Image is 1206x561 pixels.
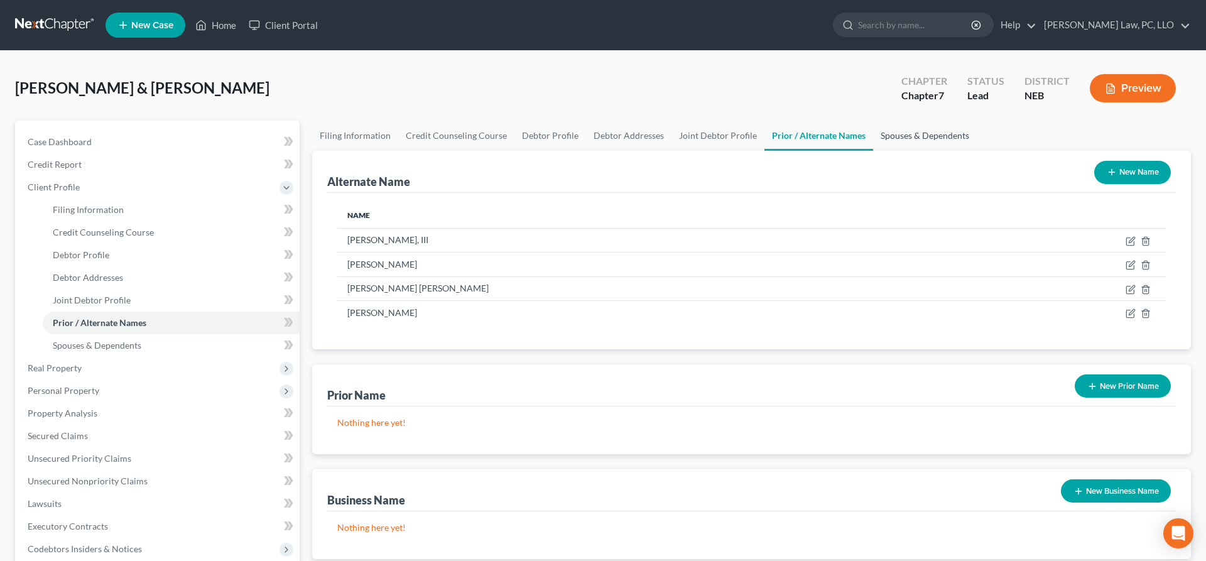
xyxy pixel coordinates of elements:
[43,266,300,289] a: Debtor Addresses
[858,13,973,36] input: Search by name...
[28,543,142,554] span: Codebtors Insiders & Notices
[327,493,405,508] div: Business Name
[28,362,82,373] span: Real Property
[28,476,148,486] span: Unsecured Nonpriority Claims
[53,204,124,215] span: Filing Information
[28,430,88,441] span: Secured Claims
[1090,74,1176,102] button: Preview
[312,121,398,151] a: Filing Information
[967,74,1004,89] div: Status
[53,227,154,237] span: Credit Counseling Course
[1075,374,1171,398] button: New Prior Name
[873,121,977,151] a: Spouses & Dependents
[53,272,123,283] span: Debtor Addresses
[901,74,947,89] div: Chapter
[28,182,80,192] span: Client Profile
[337,521,1166,534] p: Nothing here yet!
[18,470,300,493] a: Unsecured Nonpriority Claims
[327,388,386,403] div: Prior Name
[189,14,242,36] a: Home
[764,121,873,151] a: Prior / Alternate Names
[242,14,324,36] a: Client Portal
[18,425,300,447] a: Secured Claims
[967,89,1004,103] div: Lead
[671,121,764,151] a: Joint Debtor Profile
[994,14,1036,36] a: Help
[337,276,969,300] td: [PERSON_NAME] [PERSON_NAME]
[28,408,97,418] span: Property Analysis
[327,174,410,189] div: Alternate Name
[337,417,1166,429] p: Nothing here yet!
[43,244,300,266] a: Debtor Profile
[28,453,131,464] span: Unsecured Priority Claims
[1024,74,1070,89] div: District
[337,228,969,252] td: [PERSON_NAME], III
[18,402,300,425] a: Property Analysis
[18,131,300,153] a: Case Dashboard
[337,300,969,324] td: [PERSON_NAME]
[28,498,62,509] span: Lawsuits
[18,493,300,515] a: Lawsuits
[28,385,99,396] span: Personal Property
[1038,14,1190,36] a: [PERSON_NAME] Law, PC, LLO
[28,136,92,147] span: Case Dashboard
[43,199,300,221] a: Filing Information
[53,340,141,351] span: Spouses & Dependents
[28,521,108,531] span: Executory Contracts
[901,89,947,103] div: Chapter
[938,89,944,101] span: 7
[337,203,969,228] th: Name
[15,79,269,97] span: [PERSON_NAME] & [PERSON_NAME]
[53,249,109,260] span: Debtor Profile
[28,159,82,170] span: Credit Report
[18,447,300,470] a: Unsecured Priority Claims
[53,295,131,305] span: Joint Debtor Profile
[18,153,300,176] a: Credit Report
[53,317,146,328] span: Prior / Alternate Names
[586,121,671,151] a: Debtor Addresses
[1094,161,1171,184] button: New Name
[131,21,173,30] span: New Case
[337,253,969,276] td: [PERSON_NAME]
[43,289,300,312] a: Joint Debtor Profile
[43,312,300,334] a: Prior / Alternate Names
[43,221,300,244] a: Credit Counseling Course
[1061,479,1171,503] button: New Business Name
[1024,89,1070,103] div: NEB
[1163,518,1193,548] div: Open Intercom Messenger
[398,121,514,151] a: Credit Counseling Course
[43,334,300,357] a: Spouses & Dependents
[514,121,586,151] a: Debtor Profile
[18,515,300,538] a: Executory Contracts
